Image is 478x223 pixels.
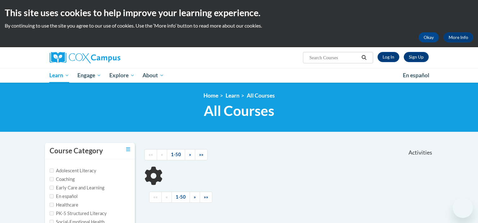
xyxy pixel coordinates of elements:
[309,54,359,61] input: Search Courses
[50,193,78,200] label: En español
[194,194,196,200] span: »
[50,186,54,190] input: Checkbox for Options
[149,192,162,203] a: Begining
[50,203,54,207] input: Checkbox for Options
[408,149,432,156] span: Activities
[419,32,439,42] button: Okay
[161,192,172,203] a: Previous
[453,198,473,218] iframe: Button to launch messaging window
[50,184,104,191] label: Early Care and Learning
[50,177,54,181] input: Checkbox for Options
[378,52,399,62] a: Log In
[359,54,369,61] button: Search
[49,72,69,79] span: Learn
[190,192,200,203] a: Next
[444,32,473,42] a: More Info
[148,152,153,157] span: ««
[105,68,139,83] a: Explore
[185,149,195,160] a: Next
[161,152,163,157] span: «
[5,22,473,29] p: By continuing to use the site you agree to our use of cookies. Use the ‘More info’ button to read...
[50,201,78,208] label: Healthcare
[153,194,158,200] span: ««
[126,146,130,153] a: Toggle collapse
[50,52,120,63] img: Cox Campus
[204,102,274,119] span: All Courses
[50,167,96,174] label: Adolescent Literacy
[199,152,203,157] span: »»
[247,92,275,99] a: All Courses
[203,92,218,99] a: Home
[109,72,135,79] span: Explore
[172,192,190,203] a: 1-50
[204,194,208,200] span: »»
[195,149,208,160] a: End
[404,52,429,62] a: Register
[166,194,168,200] span: «
[50,146,103,156] h3: Course Category
[142,72,164,79] span: About
[226,92,239,99] a: Learn
[45,68,74,83] a: Learn
[77,72,101,79] span: Engage
[144,149,157,160] a: Begining
[73,68,105,83] a: Engage
[50,52,170,63] a: Cox Campus
[40,68,438,83] div: Main menu
[50,211,54,215] input: Checkbox for Options
[399,69,433,82] a: En español
[167,149,185,160] a: 1-50
[50,210,107,217] label: PK-5 Structured Literacy
[157,149,167,160] a: Previous
[50,176,75,183] label: Coaching
[138,68,168,83] a: About
[5,6,473,19] h2: This site uses cookies to help improve your learning experience.
[50,194,54,198] input: Checkbox for Options
[403,72,429,79] span: En español
[189,152,191,157] span: »
[50,169,54,173] input: Checkbox for Options
[200,192,212,203] a: End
